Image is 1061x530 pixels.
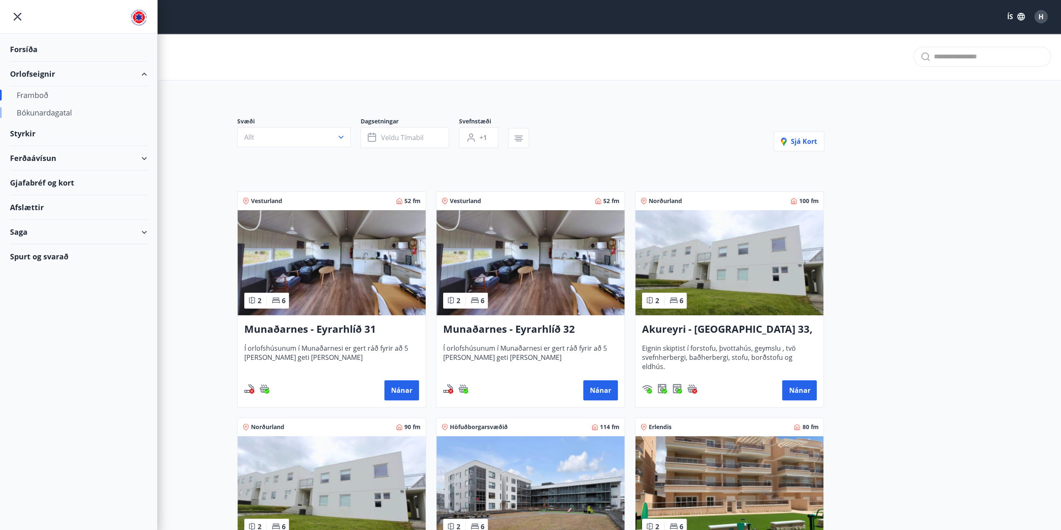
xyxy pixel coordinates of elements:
[244,133,254,142] span: Allt
[642,322,817,337] h3: Akureyri - [GEOGRAPHIC_DATA] 33, [PERSON_NAME]
[450,423,508,431] span: Höfuðborgarsvæðið
[443,322,618,337] h3: Munaðarnes - Eyrarhlíð 32
[458,384,468,394] img: h89QDIuHlAdpqTriuIvuEWkTH976fOgBEOOeu1mi.svg
[10,146,147,171] div: Ferðaávísun
[649,197,682,205] span: Norðurland
[443,344,618,371] span: Í orlofshúsunum í Munaðarnesi er gert ráð fyrir að 5 [PERSON_NAME] geti [PERSON_NAME]
[635,210,823,315] img: Paella dish
[404,197,421,205] span: 52 fm
[443,384,453,394] img: QNIUl6Cv9L9rHgMXwuzGLuiJOj7RKqxk9mBFPqjq.svg
[642,344,817,371] span: Eignin skiptist í forstofu, þvottahús, geymslu , tvö svefnherbergi, baðherbergi, stofu, borðstofu...
[687,384,697,394] img: h89QDIuHlAdpqTriuIvuEWkTH976fOgBEOOeu1mi.svg
[458,384,468,394] div: Heitur pottur
[603,197,620,205] span: 52 fm
[774,131,824,151] button: Sjá kort
[443,384,453,394] div: Reykingar / Vape
[457,296,460,305] span: 2
[237,117,361,127] span: Svæði
[672,384,682,394] img: hddCLTAnxqFUMr1fxmbGG8zWilo2syolR0f9UjPn.svg
[1003,9,1029,24] button: ÍS
[782,380,817,400] button: Nánar
[381,133,424,142] span: Veldu tímabil
[244,384,254,394] div: Reykingar / Vape
[657,384,667,394] div: Þvottavél
[459,117,508,127] span: Svefnstæði
[450,197,481,205] span: Vesturland
[600,423,620,431] span: 114 fm
[130,9,147,26] img: union_logo
[282,296,286,305] span: 6
[384,380,419,400] button: Nánar
[680,296,683,305] span: 6
[10,244,147,269] div: Spurt og svarað
[642,384,652,394] img: HJRyFFsYp6qjeUYhR4dAD8CaCEsnIFYZ05miwXoh.svg
[361,127,449,148] button: Veldu tímabil
[10,62,147,86] div: Orlofseignir
[259,384,269,394] div: Heitur pottur
[687,384,697,394] div: Heitur pottur
[10,37,147,62] div: Forsíða
[799,197,818,205] span: 100 fm
[404,423,421,431] span: 90 fm
[10,171,147,195] div: Gjafabréf og kort
[244,322,419,337] h3: Munaðarnes - Eyrarhlíð 31
[672,384,682,394] div: Þurrkari
[361,117,459,127] span: Dagsetningar
[479,133,487,142] span: +1
[481,296,484,305] span: 6
[238,210,426,315] img: Paella dish
[657,384,667,394] img: Dl16BY4EX9PAW649lg1C3oBuIaAsR6QVDQBO2cTm.svg
[1038,12,1043,21] span: H
[251,197,282,205] span: Vesturland
[237,127,351,147] button: Allt
[655,296,659,305] span: 2
[642,384,652,394] div: Þráðlaust net
[17,104,140,121] div: Bókunardagatal
[1031,7,1051,27] button: H
[436,210,625,315] img: Paella dish
[459,127,498,148] button: +1
[10,195,147,220] div: Afslættir
[649,423,672,431] span: Erlendis
[802,423,818,431] span: 80 fm
[583,380,618,400] button: Nánar
[244,384,254,394] img: QNIUl6Cv9L9rHgMXwuzGLuiJOj7RKqxk9mBFPqjq.svg
[259,384,269,394] img: h89QDIuHlAdpqTriuIvuEWkTH976fOgBEOOeu1mi.svg
[244,344,419,371] span: Í orlofshúsunum í Munaðarnesi er gert ráð fyrir að 5 [PERSON_NAME] geti [PERSON_NAME]
[10,9,25,24] button: menu
[10,220,147,244] div: Saga
[10,121,147,146] div: Styrkir
[17,86,140,104] div: Framboð
[781,137,817,146] span: Sjá kort
[251,423,284,431] span: Norðurland
[258,296,261,305] span: 2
